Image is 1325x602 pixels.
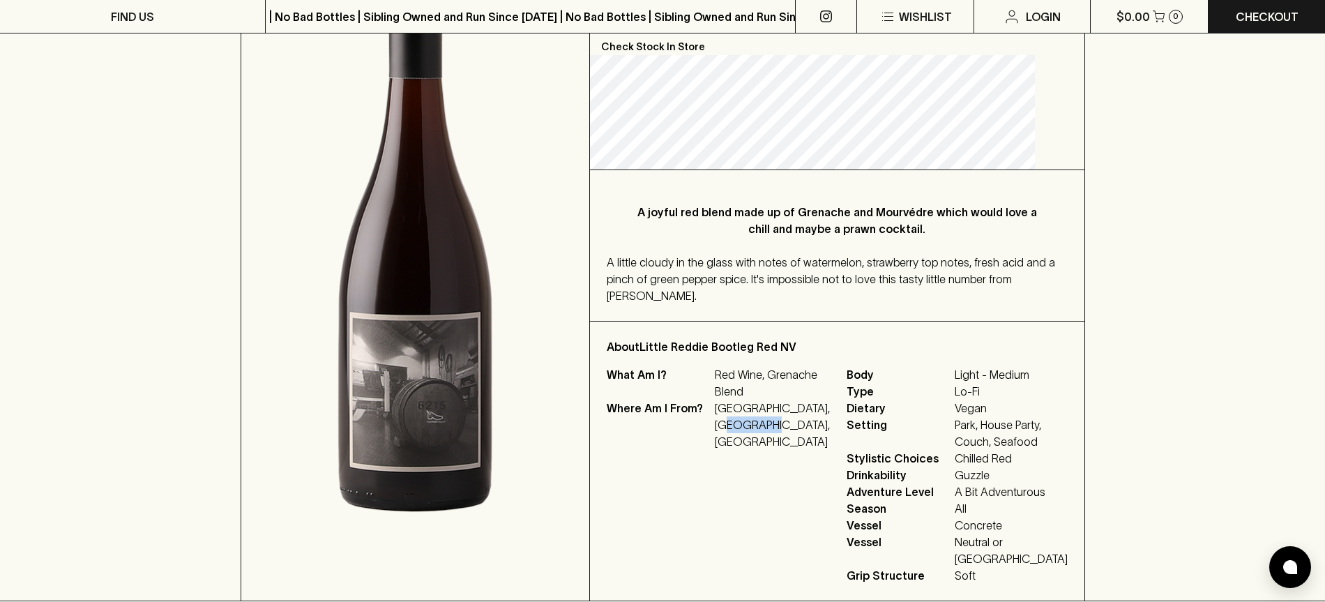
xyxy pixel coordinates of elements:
p: 0 [1173,13,1179,20]
span: Dietary [847,400,951,416]
span: Lo-Fi [955,383,1068,400]
span: Type [847,383,951,400]
span: Stylistic Choices [847,450,951,467]
span: Neutral or [GEOGRAPHIC_DATA] [955,534,1068,567]
p: Login [1026,8,1061,25]
p: [GEOGRAPHIC_DATA], [GEOGRAPHIC_DATA], [GEOGRAPHIC_DATA] [715,400,830,450]
p: Check Stock In Store [590,29,1084,55]
span: Vegan [955,400,1068,416]
span: Grip Structure [847,567,951,584]
span: All [955,500,1068,517]
span: Park, House Party, Couch, Seafood [955,416,1068,450]
span: Soft [955,567,1068,584]
p: Where Am I From? [607,400,711,450]
span: Body [847,366,951,383]
span: Guzzle [955,467,1068,483]
span: A Bit Adventurous [955,483,1068,500]
p: About Little Reddie Bootleg Red NV [607,338,1068,355]
p: Checkout [1236,8,1298,25]
span: Season [847,500,951,517]
span: Vessel [847,517,951,534]
p: A joyful red blend made up of Grenache and Mourvédre which would love a chill and maybe a prawn c... [635,204,1040,237]
p: $0.00 [1116,8,1150,25]
p: Wishlist [899,8,952,25]
img: bubble-icon [1283,560,1297,574]
span: A little cloudy in the glass with notes of watermelon, strawberry top notes, fresh acid and a pin... [607,256,1055,302]
p: What Am I? [607,366,711,400]
span: Vessel [847,534,951,567]
span: Light - Medium [955,366,1068,383]
p: Red Wine, Grenache Blend [715,366,830,400]
p: FIND US [111,8,154,25]
span: Concrete [955,517,1068,534]
span: Chilled Red [955,450,1068,467]
span: Drinkability [847,467,951,483]
span: Adventure Level [847,483,951,500]
span: Setting [847,416,951,450]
